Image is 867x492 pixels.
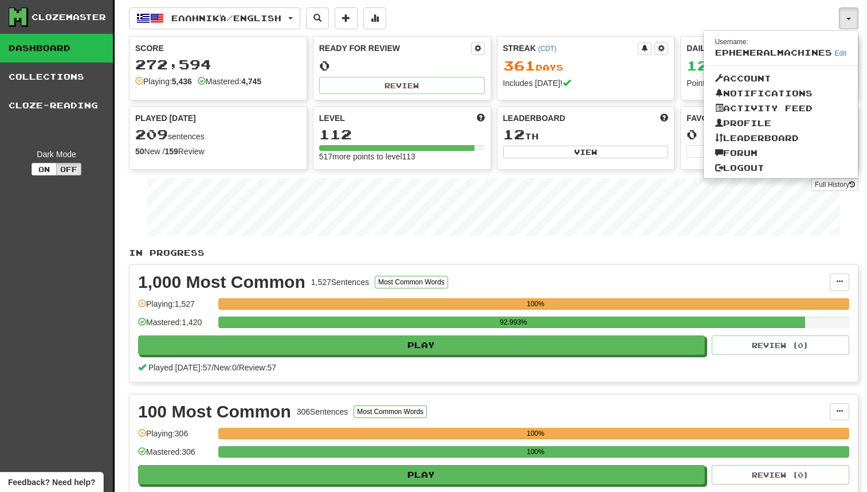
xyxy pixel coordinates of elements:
button: Review (0) [712,465,849,485]
a: Forum [704,146,858,161]
a: Full History [811,178,858,191]
button: Play [138,465,705,485]
span: / [237,363,239,372]
div: Favorites [686,112,852,124]
div: Clozemaster [32,11,106,23]
div: Score [135,42,301,54]
a: Edit [835,49,847,57]
a: Notifications [704,86,858,101]
span: Played [DATE] [135,112,196,124]
span: 1240 [686,57,730,73]
div: 1,527 Sentences [311,276,369,288]
span: This week in points, UTC [660,112,668,124]
strong: 4,745 [241,77,261,86]
span: / [211,363,214,372]
button: Add sentence to collection [335,7,358,29]
div: Daily Goal [686,42,838,55]
div: 517 more points to level 113 [319,151,485,162]
button: Most Common Words [375,276,448,288]
button: Search sentences [306,7,329,29]
strong: 5,436 [172,77,192,86]
span: Played [DATE]: 57 [148,363,211,372]
div: Playing: 1,527 [138,298,213,317]
span: Ephemeralmachines [715,48,832,57]
span: 12 [503,126,525,142]
a: Profile [704,116,858,131]
a: Account [704,71,858,86]
button: View [686,145,768,158]
div: Day s [503,58,669,73]
div: th [503,127,669,142]
div: Playing: [135,76,192,87]
div: New / Review [135,146,301,157]
div: 100 Most Common [138,403,291,420]
div: Mastered: 306 [138,446,213,465]
button: Play [138,335,705,355]
button: More stats [363,7,386,29]
span: Open feedback widget [8,477,95,488]
button: Review (0) [712,335,849,355]
div: 100% [222,298,849,310]
div: Includes [DATE]! [503,77,669,89]
div: 112 [319,127,485,142]
div: Playing: 306 [138,428,213,447]
span: 209 [135,126,168,142]
div: Dark Mode [9,149,104,160]
span: Leaderboard [503,112,566,124]
div: Mastered: 1,420 [138,317,213,335]
span: 361 [503,57,536,73]
button: View [503,146,669,158]
div: 100% [222,428,849,439]
a: Leaderboard [704,131,858,146]
button: Off [56,163,81,175]
a: Activity Feed [704,101,858,116]
span: Ελληνικά / English [171,13,281,23]
p: In Progress [129,247,858,259]
div: 100% [222,446,849,458]
div: 92.993% [222,317,805,328]
span: Review: 57 [239,363,276,372]
div: 0 [686,127,852,142]
div: 306 Sentences [297,406,348,417]
button: Ελληνικά/English [129,7,300,29]
div: Points [DATE] [686,77,852,89]
span: Score more points to level up [477,112,485,124]
a: (CDT) [538,45,556,53]
div: 1,000 Most Common [138,274,305,291]
div: Ready for Review [319,42,471,54]
div: Mastered: [198,76,261,87]
button: Most Common Words [354,405,427,418]
a: Logout [704,161,858,175]
div: Streak [503,42,638,54]
small: Username: [715,38,748,46]
div: 0 [319,58,485,73]
strong: 50 [135,147,144,156]
div: sentences [135,127,301,142]
span: New: 0 [214,363,237,372]
button: On [32,163,57,175]
button: Review [319,77,485,94]
span: Level [319,112,345,124]
strong: 159 [164,147,178,156]
span: / 50 [686,63,751,72]
div: 272,594 [135,57,301,72]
